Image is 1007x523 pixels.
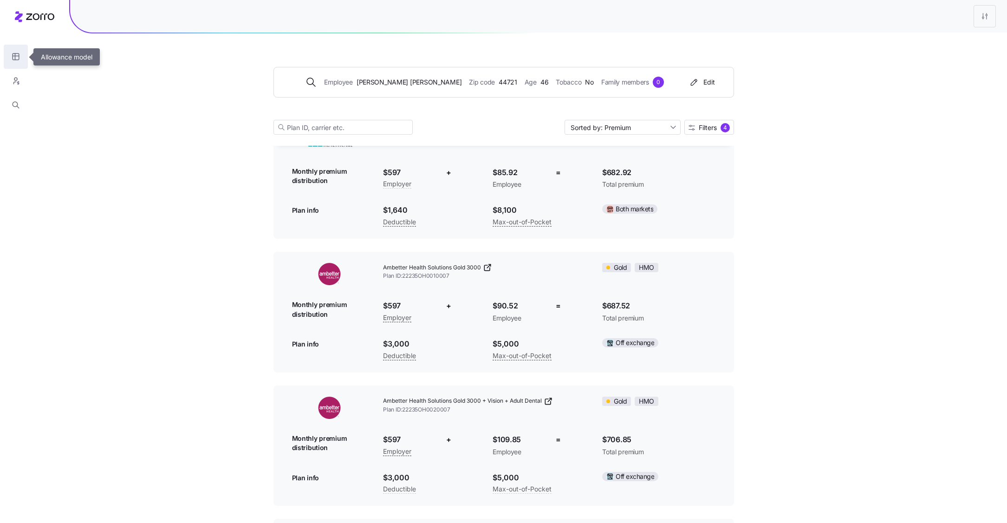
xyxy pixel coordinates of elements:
a: Ambetter Health Solutions Gold 3000 + Vision + Adult Dental [383,397,587,406]
div: Edit [689,78,715,87]
span: Plan ID: 22235OH0020007 [383,406,587,414]
span: Both markets [616,205,653,213]
span: Monthly premium distribution [292,167,369,186]
span: Deductible [383,350,416,361]
span: $3,000 [383,472,450,484]
span: Plan info [292,340,319,349]
div: 4 [721,123,730,132]
span: Ambetter Health Solutions Gold 3000 [383,264,481,272]
span: $85.92 [493,167,542,178]
span: Off exchange [616,472,654,481]
div: + [440,167,458,178]
span: [PERSON_NAME] [PERSON_NAME] [357,77,461,87]
a: Ambetter Health Solutions Gold 3000 [383,263,587,272]
div: 0 [653,77,664,88]
span: Monthly premium distribution [292,300,369,319]
span: $706.85 [602,434,715,445]
span: Zip code [469,77,495,87]
span: HMO [639,397,654,405]
span: $8,100 [493,204,567,216]
span: Tobacco [556,77,581,87]
span: No [585,77,593,87]
span: Employee [493,447,542,457]
span: Deductible [383,484,416,495]
span: Ambetter Health Solutions Gold 3000 + Vision + Adult Dental [383,397,542,405]
span: 46 [540,77,548,87]
span: $597 [383,167,432,178]
span: HMO [639,263,654,272]
span: Total premium [602,314,715,323]
span: Total premium [602,447,715,457]
span: Plan info [292,206,319,215]
span: $687.52 [602,300,715,312]
img: Ambetter [292,263,369,285]
span: $682.92 [602,167,715,178]
span: Employee [493,180,542,189]
span: $3,000 [383,338,450,350]
span: $5,000 [493,338,567,350]
span: Plan info [292,473,319,483]
input: Sort by [565,120,681,135]
div: = [549,434,567,445]
span: Max-out-of-Pocket [493,216,552,228]
span: Max-out-of-Pocket [493,350,552,361]
span: Plan ID: 22235OH0010007 [383,272,587,280]
div: = [549,167,567,178]
span: Age [525,77,537,87]
span: Employee [324,77,353,87]
span: $597 [383,300,432,312]
span: Employer [383,312,411,323]
span: $597 [383,434,432,445]
span: Monthly premium distribution [292,434,369,453]
span: Employee [493,314,542,323]
span: Max-out-of-Pocket [493,484,552,495]
button: Edit [685,75,719,90]
input: Plan ID, carrier etc. [273,120,413,135]
span: Employer [383,178,411,190]
span: Gold [614,263,627,272]
span: Gold [614,397,627,405]
span: Off exchange [616,339,654,347]
span: $5,000 [493,472,567,484]
span: Total premium [602,180,715,189]
span: Filters [699,124,717,131]
span: 44721 [499,77,517,87]
img: Ambetter [292,397,369,419]
div: + [440,300,458,312]
button: Filters4 [684,120,734,135]
span: Family members [601,77,649,87]
span: Deductible [383,216,416,228]
span: $90.52 [493,300,542,312]
span: Employer [383,446,411,457]
span: $109.85 [493,434,542,445]
div: + [440,434,458,445]
span: $1,640 [383,204,450,216]
div: = [549,300,567,312]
